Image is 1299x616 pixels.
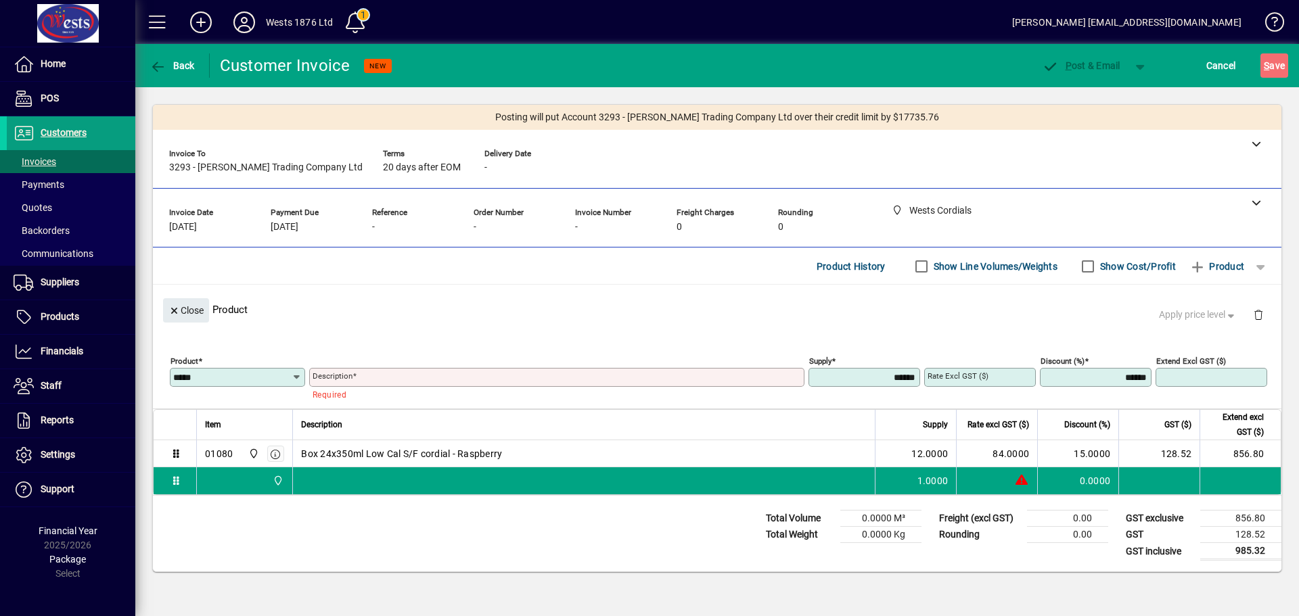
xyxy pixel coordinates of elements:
[269,473,285,488] span: Wests Cordials
[1041,356,1085,366] mat-label: Discount (%)
[41,58,66,69] span: Home
[1154,303,1243,327] button: Apply price level
[313,387,794,401] mat-error: Required
[1200,440,1281,467] td: 856.80
[7,47,135,81] a: Home
[220,55,350,76] div: Customer Invoice
[474,222,476,233] span: -
[169,162,363,173] span: 3293 - [PERSON_NAME] Trading Company Ltd
[301,447,502,460] span: Box 24x350ml Low Cal S/F cordial - Raspberry
[1064,417,1110,432] span: Discount (%)
[160,304,212,316] app-page-header-button: Close
[1242,308,1275,321] app-page-header-button: Delete
[7,173,135,196] a: Payments
[7,404,135,437] a: Reports
[369,62,386,70] span: NEW
[7,219,135,242] a: Backorders
[41,346,83,356] span: Financials
[1027,511,1108,527] td: 0.00
[1200,527,1281,543] td: 128.52
[932,527,1027,543] td: Rounding
[271,222,298,233] span: [DATE]
[1203,53,1239,78] button: Cancel
[1260,53,1288,78] button: Save
[1264,60,1269,71] span: S
[179,10,223,34] button: Add
[372,222,375,233] span: -
[7,369,135,403] a: Staff
[163,298,209,323] button: Close
[932,511,1027,527] td: Freight (excl GST)
[205,417,221,432] span: Item
[817,256,886,277] span: Product History
[1066,60,1072,71] span: P
[677,222,682,233] span: 0
[1042,60,1120,71] span: ost & Email
[1027,527,1108,543] td: 0.00
[965,447,1029,460] div: 84.0000
[1037,467,1118,494] td: 0.0000
[41,380,62,391] span: Staff
[14,225,70,236] span: Backorders
[911,447,948,460] span: 12.0000
[7,242,135,265] a: Communications
[1200,511,1281,527] td: 856.80
[153,285,1281,334] div: Product
[917,474,949,488] span: 1.0000
[146,53,198,78] button: Back
[1012,11,1241,33] div: [PERSON_NAME] [EMAIL_ADDRESS][DOMAIN_NAME]
[41,127,87,138] span: Customers
[7,335,135,369] a: Financials
[150,60,195,71] span: Back
[1255,3,1282,47] a: Knowledge Base
[1159,308,1237,322] span: Apply price level
[840,511,921,527] td: 0.0000 M³
[1156,356,1226,366] mat-label: Extend excl GST ($)
[811,254,891,279] button: Product History
[41,483,74,494] span: Support
[14,179,64,190] span: Payments
[759,527,840,543] td: Total Weight
[313,371,352,381] mat-label: Description
[39,525,97,536] span: Financial Year
[245,446,260,461] span: Wests Cordials
[1206,55,1236,76] span: Cancel
[7,438,135,472] a: Settings
[778,222,783,233] span: 0
[1119,543,1200,560] td: GST inclusive
[575,222,578,233] span: -
[1037,440,1118,467] td: 15.0000
[135,53,210,78] app-page-header-button: Back
[923,417,948,432] span: Supply
[14,202,52,213] span: Quotes
[7,82,135,116] a: POS
[931,260,1057,273] label: Show Line Volumes/Weights
[169,222,197,233] span: [DATE]
[484,162,487,173] span: -
[1119,511,1200,527] td: GST exclusive
[1242,298,1275,331] button: Delete
[383,162,461,173] span: 20 days after EOM
[967,417,1029,432] span: Rate excl GST ($)
[1097,260,1176,273] label: Show Cost/Profit
[14,248,93,259] span: Communications
[266,11,333,33] div: Wests 1876 Ltd
[1035,53,1127,78] button: Post & Email
[49,554,86,565] span: Package
[1200,543,1281,560] td: 985.32
[809,356,831,366] mat-label: Supply
[759,511,840,527] td: Total Volume
[495,110,939,124] span: Posting will put Account 3293 - [PERSON_NAME] Trading Company Ltd over their credit limit by $177...
[1264,55,1285,76] span: ave
[301,417,342,432] span: Description
[7,196,135,219] a: Quotes
[168,300,204,322] span: Close
[7,473,135,506] a: Support
[7,266,135,300] a: Suppliers
[7,300,135,334] a: Products
[170,356,198,366] mat-label: Product
[223,10,266,34] button: Profile
[1208,410,1264,440] span: Extend excl GST ($)
[41,311,79,322] span: Products
[205,447,233,460] div: 01080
